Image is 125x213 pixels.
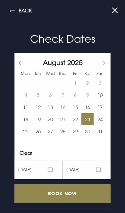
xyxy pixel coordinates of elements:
td: Choose Friday, August 15, 2025 as your end date. [69,101,81,113]
button: 29 [69,125,81,137]
button: 30 [81,125,94,137]
button: 11 [20,101,32,113]
button: 13 [44,101,57,113]
td: Choose Thursday, August 14, 2025 as your end date. [57,101,69,113]
span: [DATE] [14,160,63,179]
td: Choose Thursday, August 28, 2025 as your end date. [57,125,69,137]
button: 16 [81,101,94,113]
button: 10 [94,89,106,101]
td: Choose Tuesday, August 26, 2025 as your end date. [32,125,45,137]
td: Choose Sunday, August 31, 2025 as your end date. [94,125,106,137]
td: Choose Saturday, August 16, 2025 as your end date. [81,101,94,113]
td: Choose Monday, August 25, 2025 as your end date. [20,125,32,137]
button: 20 [44,113,57,125]
td: Choose Tuesday, August 12, 2025 as your end date. [32,101,45,113]
button: Clear [20,151,32,155]
button: 19 [32,113,45,125]
button: Move backward to switch to the previous month. [19,56,26,70]
td: Choose Sunday, August 10, 2025 as your end date. [94,89,106,101]
p: Check Dates [6,31,119,47]
td: Choose Saturday, August 30, 2025 as your end date. [81,125,94,137]
td: Choose Friday, August 29, 2025 as your end date. [69,125,81,137]
td: Choose Wednesday, August 20, 2025 as your end date. [44,113,57,125]
button: Move forward to switch to the next month. [98,56,105,70]
td: Choose Wednesday, August 13, 2025 as your end date. [44,101,57,113]
td: Choose Thursday, August 21, 2025 as your end date. [57,113,69,125]
button: 18 [20,113,32,125]
button: 25 [20,125,32,137]
button: 27 [44,125,57,137]
span: [DATE] [63,160,111,179]
td: Choose Tuesday, August 19, 2025 as your end date. [32,113,45,125]
button: 31 [94,125,106,137]
button: 12 [32,101,45,113]
td: Choose Monday, August 18, 2025 as your end date. [20,113,32,125]
button: 24 [94,113,106,125]
button: 21 [57,113,69,125]
td: Choose Friday, August 22, 2025 as your end date. [69,113,81,125]
button: 23 [81,113,94,125]
td: Choose Sunday, August 17, 2025 as your end date. [94,101,106,113]
button: 22 [69,113,81,125]
td: Selected. Saturday, August 23, 2025 [81,113,94,125]
td: Choose Monday, August 11, 2025 as your end date. [20,101,32,113]
button: 17 [94,101,106,113]
button: 26 [32,125,45,137]
button: 14 [57,101,69,113]
button: 15 [69,101,81,113]
span: August [43,58,65,67]
span: 2025 [67,58,83,67]
td: Choose Sunday, August 24, 2025 as your end date. [94,113,106,125]
input: Book Now [14,184,111,203]
button: Back [10,8,32,15]
td: Choose Wednesday, August 27, 2025 as your end date. [44,125,57,137]
button: 28 [57,125,69,137]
